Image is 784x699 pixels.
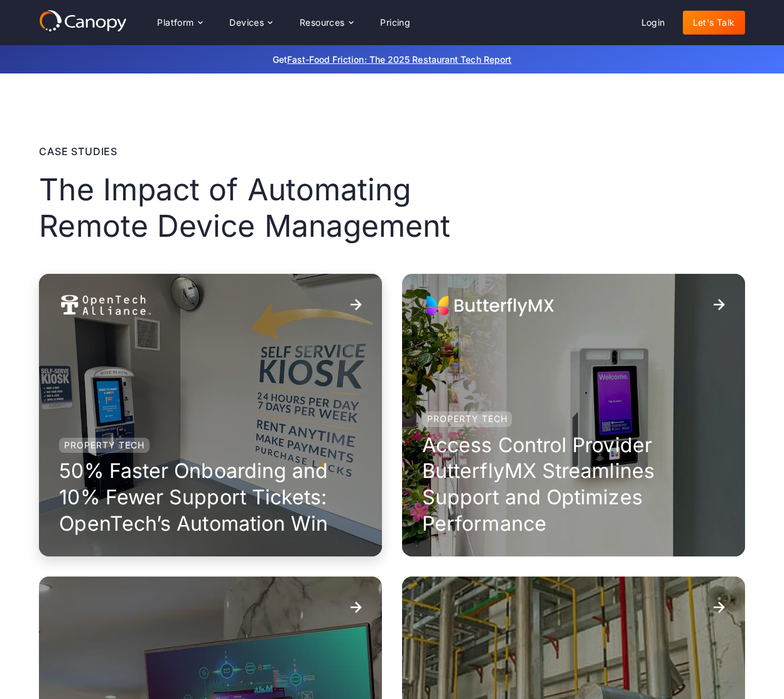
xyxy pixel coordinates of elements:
[229,18,264,27] div: Devices
[39,144,516,159] div: case studies
[287,54,511,65] a: Fast-Food Friction: The 2025 Restaurant Tech Report
[402,274,745,556] a: Property TechAccess Control Provider ButterflyMX Streamlines Support and Optimizes Performance
[84,53,700,66] p: Get
[147,10,212,35] div: Platform
[39,171,516,244] h2: The Impact of Automating Remote Device Management
[422,411,512,427] div: Property Tech
[59,458,362,536] h3: 50% Faster Onboarding and 10% Fewer Support Tickets: OpenTech’s Automation Win
[157,18,193,27] div: Platform
[631,11,675,35] a: Login
[39,274,382,556] a: Property Tech50% Faster Onboarding and 10% Fewer Support Tickets: OpenTech’s Automation Win
[59,438,149,453] div: Property Tech
[683,11,745,35] a: Let's Talk
[422,432,725,536] h3: Access Control Provider ButterflyMX Streamlines Support and Optimizes Performance
[300,18,345,27] div: Resources
[219,10,282,35] div: Devices
[290,10,362,35] div: Resources
[370,11,420,35] a: Pricing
